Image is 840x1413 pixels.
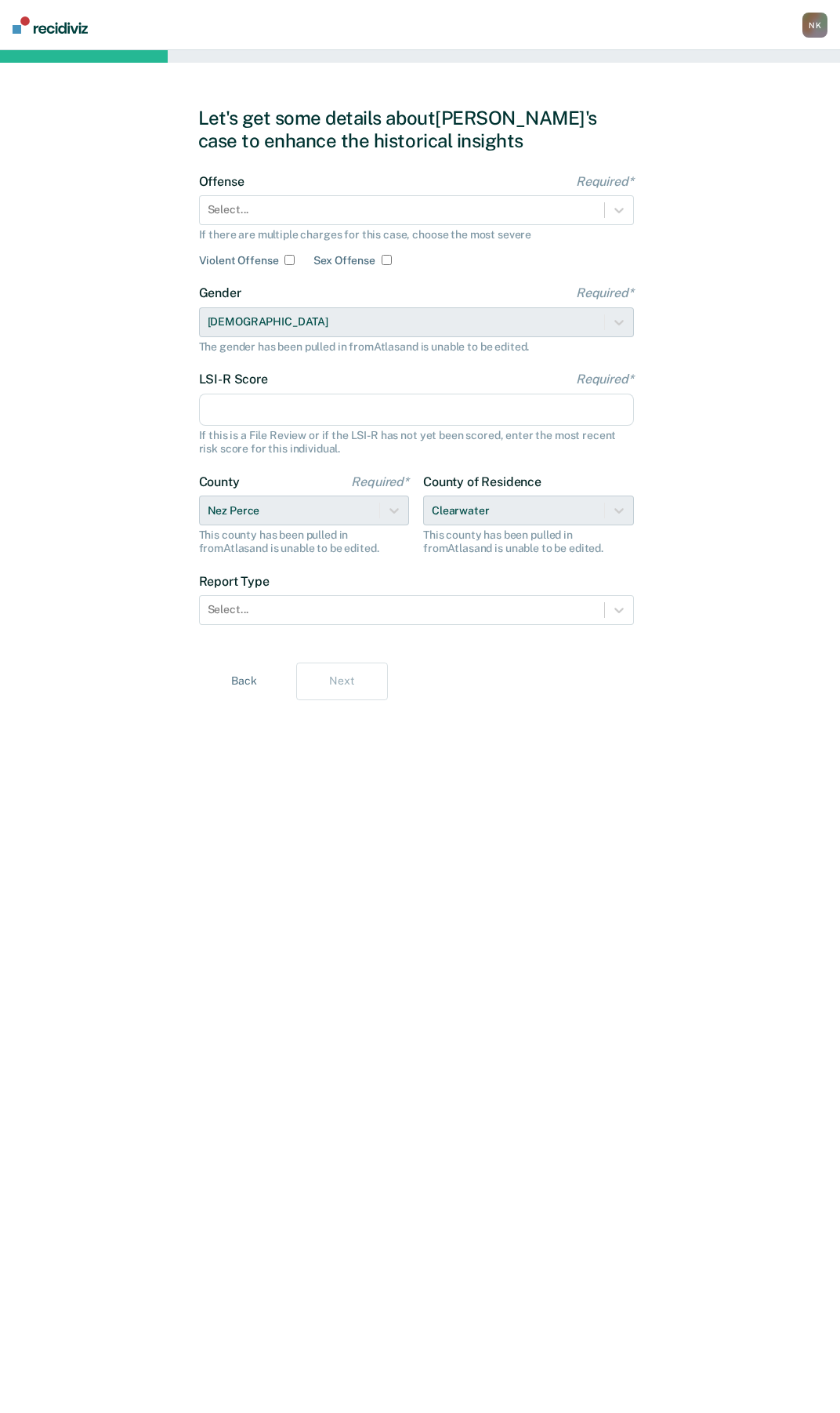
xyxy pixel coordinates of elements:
div: This county has been pulled in from Atlas and is unable to be edited. [199,529,410,555]
img: Recidiviz [13,16,88,34]
span: Required* [351,474,409,489]
span: Required* [576,285,634,300]
button: Next [296,663,388,700]
button: NK [802,13,827,38]
label: LSI-R Score [199,372,634,387]
div: If this is a File Review or if the LSI-R has not yet been scored, enter the most recent risk scor... [199,429,634,456]
label: Violent Offense [199,254,279,267]
span: Required* [576,372,634,387]
div: Let's get some details about [PERSON_NAME]'s case to enhance the historical insights [198,107,643,152]
button: Back [198,663,290,700]
label: Sex Offense [313,254,375,267]
label: County [199,474,410,489]
label: Gender [199,285,634,300]
div: The gender has been pulled in from Atlas and is unable to be edited. [199,340,634,354]
span: Required* [576,174,634,189]
div: If there are multiple charges for this case, choose the most severe [199,228,634,242]
label: Report Type [199,574,634,589]
label: Offense [199,174,634,189]
div: This county has been pulled in from Atlas and is unable to be edited. [423,529,634,555]
div: N K [802,13,827,38]
label: County of Residence [423,474,634,489]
